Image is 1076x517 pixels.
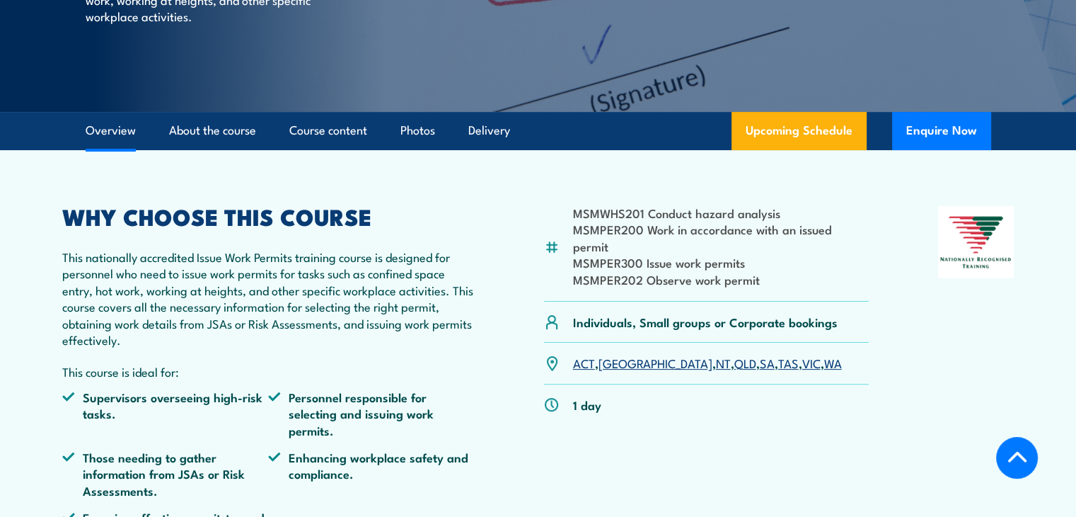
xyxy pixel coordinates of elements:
[62,249,475,348] p: This nationally accredited Issue Work Permits training course is designed for personnel who need ...
[573,354,595,371] a: ACT
[598,354,712,371] a: [GEOGRAPHIC_DATA]
[573,205,869,221] li: MSMWHS201 Conduct hazard analysis
[778,354,799,371] a: TAS
[289,112,367,149] a: Course content
[573,355,842,371] p: , , , , , , ,
[268,449,475,499] li: Enhancing workplace safety and compliance.
[824,354,842,371] a: WA
[268,389,475,438] li: Personnel responsible for selecting and issuing work permits.
[62,363,475,380] p: This course is ideal for:
[573,271,869,288] li: MSMPER202 Observe work permit
[62,389,269,438] li: Supervisors overseeing high-risk tasks.
[86,112,136,149] a: Overview
[938,206,1014,278] img: Nationally Recognised Training logo.
[573,314,838,330] p: Individuals, Small groups or Corporate bookings
[734,354,756,371] a: QLD
[573,397,601,413] p: 1 day
[716,354,731,371] a: NT
[731,112,867,150] a: Upcoming Schedule
[169,112,256,149] a: About the course
[892,112,991,150] button: Enquire Now
[62,206,475,226] h2: WHY CHOOSE THIS COURSE
[760,354,775,371] a: SA
[400,112,435,149] a: Photos
[802,354,821,371] a: VIC
[573,254,869,271] li: MSMPER300 Issue work permits
[573,221,869,254] li: MSMPER200 Work in accordance with an issued permit
[468,112,510,149] a: Delivery
[62,449,269,499] li: Those needing to gather information from JSAs or Risk Assessments.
